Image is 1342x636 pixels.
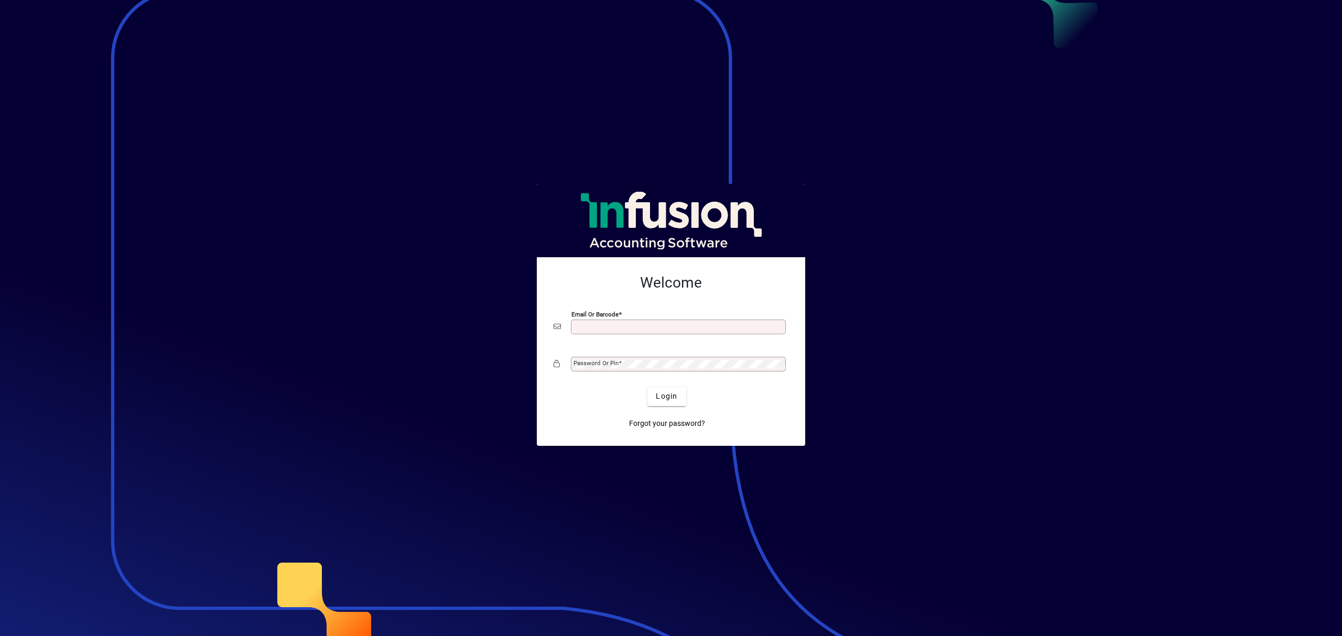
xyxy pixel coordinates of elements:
a: Forgot your password? [625,414,709,433]
h2: Welcome [554,274,788,292]
button: Login [647,387,686,406]
span: Forgot your password? [629,418,705,429]
mat-label: Email or Barcode [571,310,619,317]
mat-label: Password or Pin [573,359,619,367]
span: Login [656,391,677,402]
